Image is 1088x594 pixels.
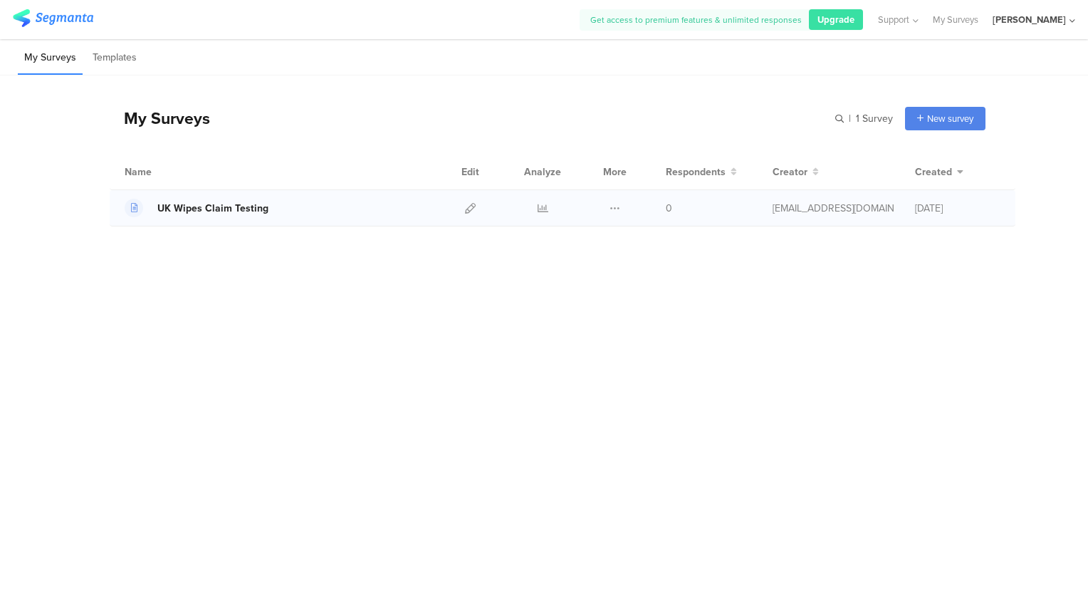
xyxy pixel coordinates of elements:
[666,201,672,216] span: 0
[856,111,893,126] span: 1 Survey
[455,154,486,189] div: Edit
[915,165,952,179] span: Created
[18,41,83,75] li: My Surveys
[666,165,737,179] button: Respondents
[927,112,973,125] span: New survey
[993,13,1066,26] div: [PERSON_NAME]
[157,201,268,216] div: UK Wipes Claim Testing
[666,165,726,179] span: Respondents
[773,201,894,216] div: erisekinci.n@pg.com
[915,201,1000,216] div: [DATE]
[13,9,93,27] img: segmanta logo
[600,154,630,189] div: More
[915,165,963,179] button: Created
[773,165,819,179] button: Creator
[125,165,210,179] div: Name
[125,199,268,217] a: UK Wipes Claim Testing
[110,106,210,130] div: My Surveys
[878,13,909,26] span: Support
[86,41,143,75] li: Templates
[521,154,564,189] div: Analyze
[817,13,854,26] span: Upgrade
[847,111,853,126] span: |
[773,165,807,179] span: Creator
[590,14,802,26] span: Get access to premium features & unlimited responses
